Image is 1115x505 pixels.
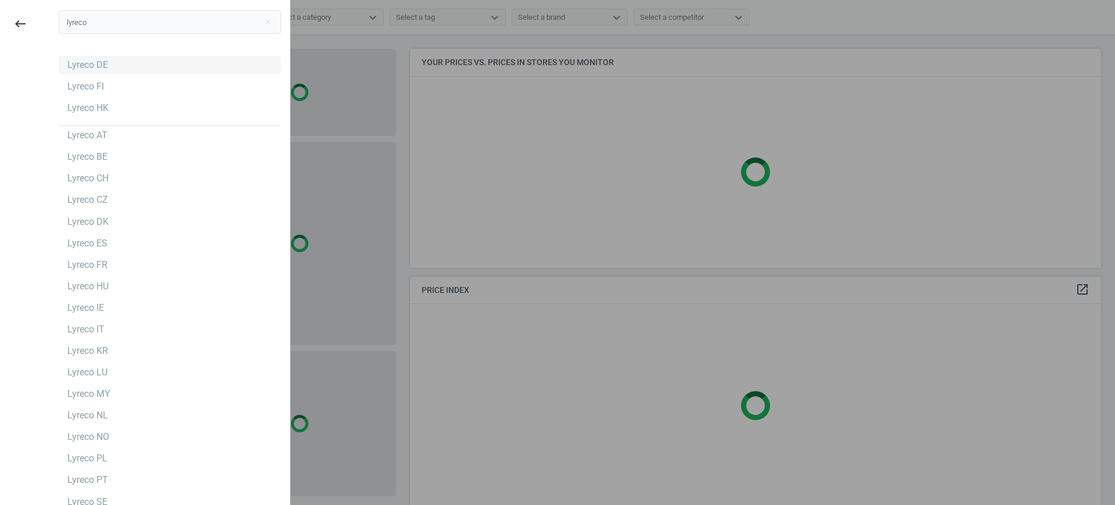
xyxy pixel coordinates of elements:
div: Lyreco BE [67,151,107,163]
div: Lyreco KR [67,345,108,357]
button: keyboard_backspace [7,10,34,38]
div: Lyreco ES [67,237,107,250]
div: Lyreco MY [67,388,110,400]
div: Lyreco PL [67,452,107,465]
div: Lyreco NL [67,409,108,422]
div: Lyreco DK [67,216,109,228]
div: Lyreco FR [67,259,107,271]
div: Lyreco NO [67,431,109,443]
div: Lyreco DE [67,59,108,71]
div: Lyreco IT [67,323,105,336]
div: Lyreco PT [67,474,108,486]
div: Lyreco LU [67,366,107,379]
div: Lyreco IE [67,302,104,314]
div: Lyreco CZ [67,194,108,206]
i: keyboard_backspace [13,17,27,31]
div: Lyreco FI [67,80,104,93]
div: Lyreco HK [67,102,109,114]
button: Close [259,17,276,27]
div: Lyreco HU [67,280,109,293]
div: Lyreco CH [67,172,109,185]
input: Search campaign [59,10,281,34]
div: Lyreco AT [67,129,107,142]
